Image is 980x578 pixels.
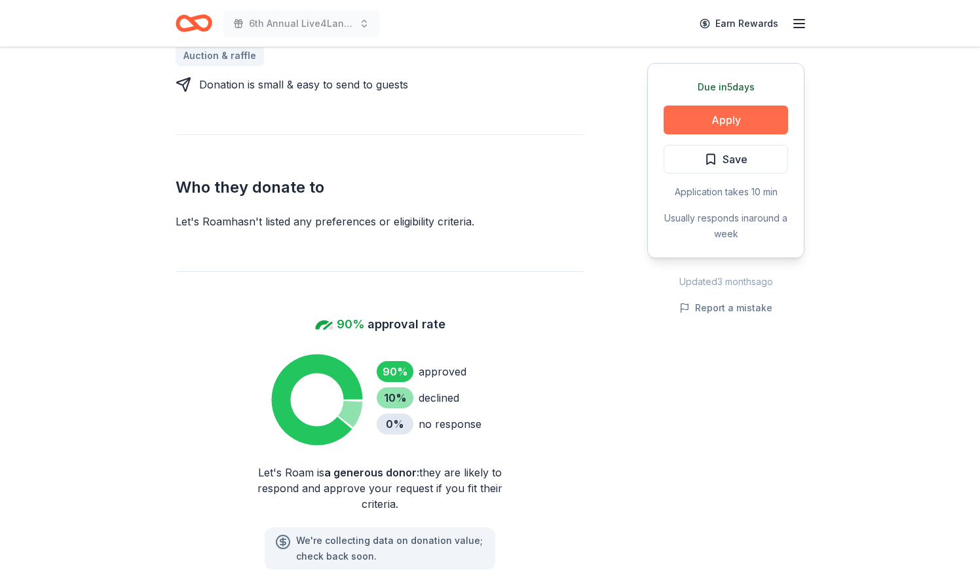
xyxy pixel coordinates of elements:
span: a generous donor : [324,466,419,479]
button: Save [664,145,788,174]
span: Save [723,151,747,168]
button: Report a mistake [679,300,772,316]
button: Apply [664,106,788,134]
span: approval rate [367,314,445,335]
div: Due in 5 days [664,79,788,95]
a: Auction & raffle [176,45,264,66]
div: 90 % [377,361,413,382]
a: Earn Rewards [692,12,786,35]
span: 90% [337,314,365,335]
div: Usually responds in around a week [664,210,788,242]
div: no response [419,416,481,432]
span: 6th Annual Live4Lane Memorial 5K Walk [249,16,354,31]
div: 0 % [377,414,413,434]
div: Let's Roam is they are likely to respond and approve your request if you fit their criteria. [254,465,506,512]
div: Donation is small & easy to send to guests [199,77,408,92]
div: Updated 3 months ago [647,274,804,290]
div: 10 % [377,387,413,408]
div: approved [419,364,466,379]
div: declined [419,390,459,406]
h2: Who they donate to [176,177,584,198]
div: Application takes 10 min [664,184,788,200]
button: 6th Annual Live4Lane Memorial 5K Walk [223,10,380,37]
div: We ' re collecting data on donation value ; check back soon. [296,533,485,564]
a: Home [176,8,212,39]
div: Let's Roam hasn ' t listed any preferences or eligibility criteria. [176,214,584,229]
